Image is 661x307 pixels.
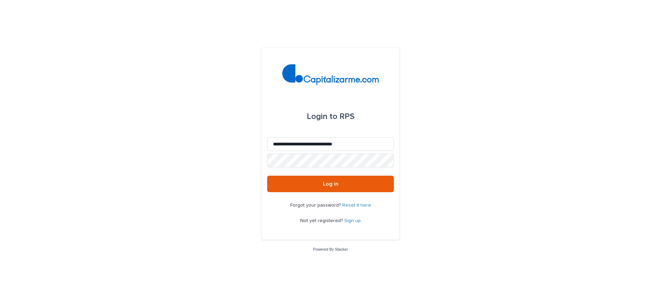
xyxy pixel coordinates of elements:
[344,218,361,223] a: Sign up
[267,176,394,192] button: Log in
[307,112,337,121] span: Login to
[290,203,342,208] span: Forgot your password?
[300,218,344,223] span: Not yet registered?
[307,107,355,126] div: RPS
[342,203,371,208] a: Reset it here
[313,247,348,251] a: Powered By Stacker
[323,181,338,187] span: Log in
[282,64,379,85] img: TjQlHxlQVOtaKxwbrr5R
